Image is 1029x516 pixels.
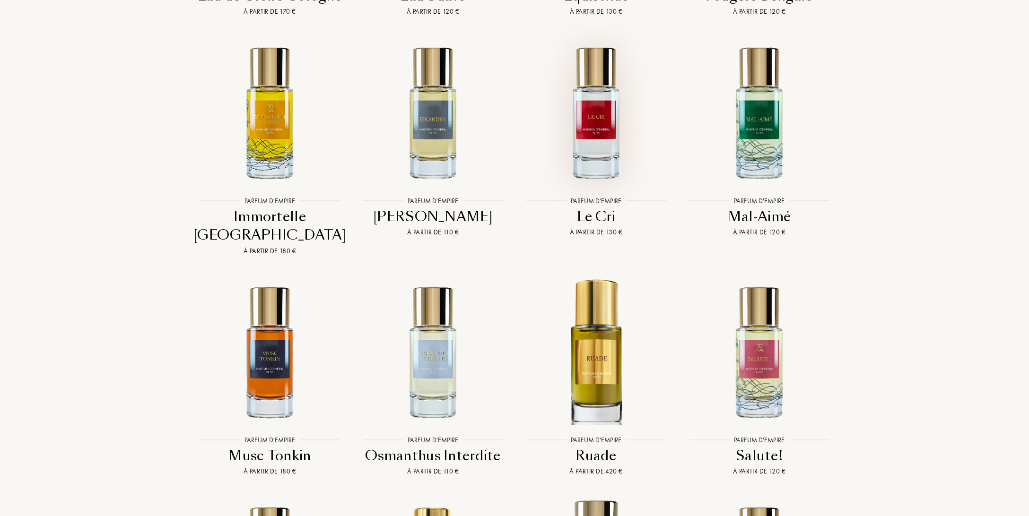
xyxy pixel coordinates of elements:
[355,466,511,476] div: À partir de 110 €
[729,196,789,206] div: Parfum d'Empire
[240,196,300,206] div: Parfum d'Empire
[518,207,674,226] div: Le Cri
[514,28,678,267] a: Le Cri Parfum D EmpireParfum d'EmpireLe CriÀ partir de 130 €
[192,447,348,465] div: Musc Tonkin
[681,447,837,465] div: Salute!
[188,268,351,489] a: Musc Tonkin Parfum D EmpireParfum d'EmpireMusc TonkinÀ partir de 180 €
[403,435,463,445] div: Parfum d'Empire
[681,466,837,476] div: À partir de 120 €
[681,227,837,237] div: À partir de 120 €
[566,435,626,445] div: Parfum d'Empire
[359,39,506,186] img: Iskander Parfum D Empire
[518,7,674,17] div: À partir de 130 €
[359,278,506,425] img: Osmanthus Interdite Parfum D Empire
[192,246,348,256] div: À partir de 180 €
[523,278,670,425] img: Ruade Parfum D Empire
[351,28,514,267] a: Iskander Parfum D EmpireParfum d'Empire[PERSON_NAME]À partir de 110 €
[196,278,343,425] img: Musc Tonkin Parfum D Empire
[403,196,463,206] div: Parfum d'Empire
[355,7,511,17] div: À partir de 120 €
[566,196,626,206] div: Parfum d'Empire
[351,268,514,489] a: Osmanthus Interdite Parfum D EmpireParfum d'EmpireOsmanthus InterditeÀ partir de 110 €
[355,447,511,465] div: Osmanthus Interdite
[729,435,789,445] div: Parfum d'Empire
[196,39,343,186] img: Immortelle Corse Parfum D Empire
[514,268,678,489] a: Ruade Parfum D EmpireParfum d'EmpireRuadeÀ partir de 420 €
[678,28,841,267] a: Mal-Aimé Parfum D EmpireParfum d'EmpireMal-AiméÀ partir de 120 €
[192,466,348,476] div: À partir de 180 €
[192,207,348,245] div: Immortelle [GEOGRAPHIC_DATA]
[518,227,674,237] div: À partir de 130 €
[686,39,833,186] img: Mal-Aimé Parfum D Empire
[192,7,348,17] div: À partir de 170 €
[240,435,300,445] div: Parfum d'Empire
[681,207,837,226] div: Mal-Aimé
[681,7,837,17] div: À partir de 120 €
[523,39,670,186] img: Le Cri Parfum D Empire
[518,447,674,465] div: Ruade
[188,28,351,267] a: Immortelle Corse Parfum D EmpireParfum d'EmpireImmortelle [GEOGRAPHIC_DATA]À partir de 180 €
[355,227,511,237] div: À partir de 110 €
[355,207,511,226] div: [PERSON_NAME]
[678,268,841,489] a: Salute! Parfum D EmpireParfum d'EmpireSalute!À partir de 120 €
[518,466,674,476] div: À partir de 420 €
[686,278,833,425] img: Salute! Parfum D Empire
